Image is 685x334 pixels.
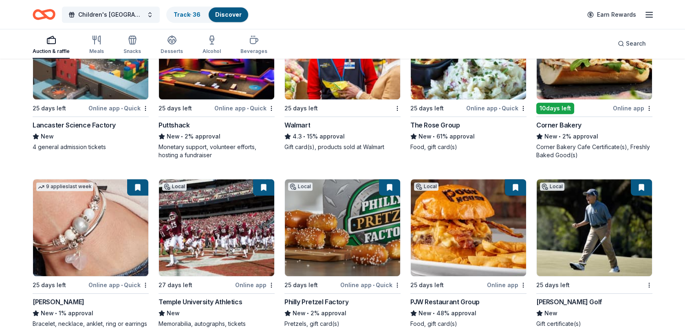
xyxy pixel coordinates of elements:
[487,280,526,290] div: Online app
[159,120,189,130] div: Puttshack
[174,11,200,18] a: Track· 36
[33,120,116,130] div: Lancaster Science Factory
[288,182,313,191] div: Local
[159,179,274,276] img: Image for Temple University Athletics
[55,310,57,316] span: •
[293,132,302,141] span: 4.3
[159,132,275,141] div: 2% approval
[284,179,401,328] a: Image for Philly Pretzel FactoryLocal25 days leftOnline app•QuickPhilly Pretzel FactoryNew•2% app...
[536,179,652,328] a: Image for Ron Jaworski GolfLocal25 days left[PERSON_NAME] GolfNewGift certificate(s)
[161,48,183,55] div: Desserts
[162,182,187,191] div: Local
[159,2,275,159] a: Image for Puttshack3 applieslast week25 days leftOnline app•QuickPuttshackNew•2% approvalMonetary...
[62,7,160,23] button: Children's [GEOGRAPHIC_DATA] (CHOP) Buddy Walk and Family Fun Day
[284,132,401,141] div: 15% approval
[214,103,275,113] div: Online app Quick
[536,280,570,290] div: 25 days left
[303,133,305,140] span: •
[240,48,267,55] div: Beverages
[284,297,348,307] div: Philly Pretzel Factory
[536,320,652,328] div: Gift certificate(s)
[78,10,143,20] span: Children's [GEOGRAPHIC_DATA] (CHOP) Buddy Walk and Family Fun Day
[433,133,435,140] span: •
[544,132,557,141] span: New
[88,103,149,113] div: Online app Quick
[410,320,526,328] div: Food, gift card(s)
[284,143,401,151] div: Gift card(s), products sold at Walmart
[88,280,149,290] div: Online app Quick
[418,132,432,141] span: New
[410,280,444,290] div: 25 days left
[536,132,652,141] div: 2% approval
[559,133,561,140] span: •
[121,282,123,288] span: •
[247,105,249,112] span: •
[159,297,242,307] div: Temple University Athletics
[284,120,310,130] div: Walmart
[284,2,401,151] a: Image for Walmart1 applylast week25 days leftWalmart4.3•15% approvalGift card(s), products sold a...
[159,320,275,328] div: Memorabilia, autographs, tickets
[33,2,149,151] a: Image for Lancaster Science FactoryLocal25 days leftOnline app•QuickLancaster Science FactoryNew4...
[410,132,526,141] div: 61% approval
[544,308,557,318] span: New
[33,5,55,24] a: Home
[582,7,641,22] a: Earn Rewards
[89,32,104,59] button: Meals
[536,120,581,130] div: Corner Bakery
[33,297,84,307] div: [PERSON_NAME]
[418,308,432,318] span: New
[159,179,275,328] a: Image for Temple University AthleticsLocal27 days leftOnline appTemple University AthleticsNewMem...
[161,32,183,59] button: Desserts
[235,280,275,290] div: Online app
[33,280,66,290] div: 25 days left
[123,48,141,55] div: Snacks
[33,308,149,318] div: 1% approval
[536,2,652,159] a: Image for Corner Bakery1 applylast week10days leftOnline appCorner BakeryNew•2% approvalCorner Ba...
[33,179,149,328] a: Image for Lizzy James9 applieslast week25 days leftOnline app•Quick[PERSON_NAME]New•1% approvalBr...
[410,308,526,318] div: 48% approval
[284,280,318,290] div: 25 days left
[166,7,249,23] button: Track· 36Discover
[240,32,267,59] button: Beverages
[159,280,192,290] div: 27 days left
[537,179,652,276] img: Image for Ron Jaworski Golf
[410,179,526,328] a: Image for PJW Restaurant GroupLocal25 days leftOnline appPJW Restaurant GroupNew•48% approvalFood...
[159,143,275,159] div: Monetary support, volunteer efforts, hosting a fundraiser
[307,310,309,316] span: •
[41,132,54,141] span: New
[433,310,435,316] span: •
[215,11,242,18] a: Discover
[410,297,480,307] div: PJW Restaurant Group
[33,32,70,59] button: Auction & raffle
[611,35,652,52] button: Search
[203,48,221,55] div: Alcohol
[284,320,401,328] div: Pretzels, gift card(s)
[410,143,526,151] div: Food, gift card(s)
[411,179,526,276] img: Image for PJW Restaurant Group
[293,308,306,318] span: New
[410,120,460,130] div: The Rose Group
[536,297,602,307] div: [PERSON_NAME] Golf
[499,105,500,112] span: •
[540,182,564,191] div: Local
[181,133,183,140] span: •
[536,143,652,159] div: Corner Bakery Cafe Certificate(s), Freshly Baked Good(s)
[410,2,526,151] a: Image for The Rose GroupLocal25 days leftOnline app•QuickThe Rose GroupNew•61% approvalFood, gift...
[123,32,141,59] button: Snacks
[466,103,526,113] div: Online app Quick
[33,103,66,113] div: 25 days left
[626,39,646,48] span: Search
[203,32,221,59] button: Alcohol
[33,143,149,151] div: 4 general admission tickets
[613,103,652,113] div: Online app
[89,48,104,55] div: Meals
[167,308,180,318] span: New
[284,103,318,113] div: 25 days left
[159,103,192,113] div: 25 days left
[284,308,401,318] div: 2% approval
[167,132,180,141] span: New
[33,48,70,55] div: Auction & raffle
[33,179,148,276] img: Image for Lizzy James
[410,103,444,113] div: 25 days left
[373,282,374,288] span: •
